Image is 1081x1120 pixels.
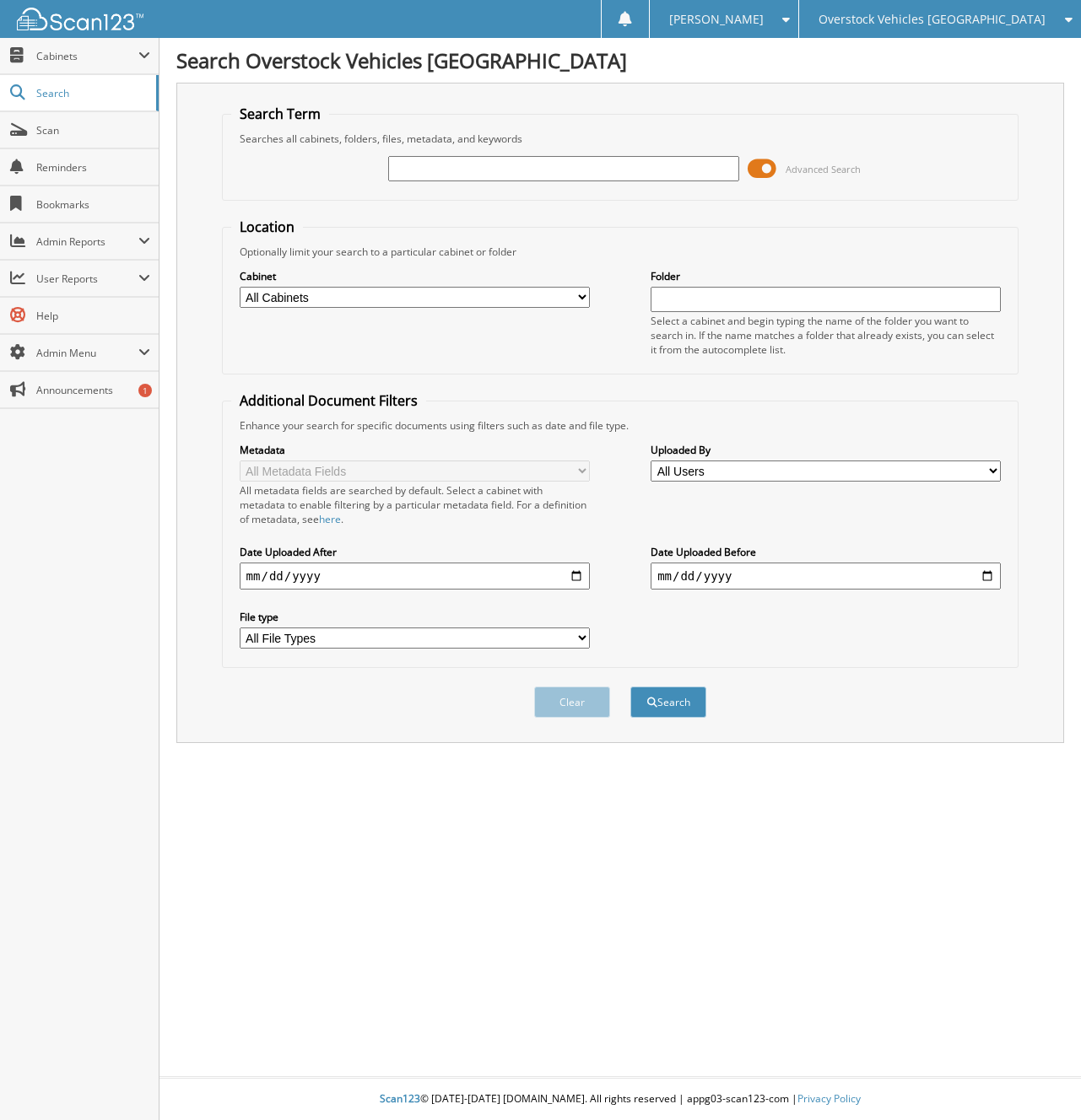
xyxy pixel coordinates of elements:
[240,610,590,624] label: File type
[231,105,329,123] legend: Search Term
[534,687,610,718] button: Clear
[651,314,1001,357] div: Select a cabinet and begin typing the name of the folder you want to search in. If the name match...
[240,443,590,457] label: Metadata
[786,163,861,175] span: Advanced Search
[651,563,1001,590] input: end
[36,272,138,286] span: User Reports
[36,383,150,397] span: Announcements
[819,14,1046,24] span: Overstock Vehicles [GEOGRAPHIC_DATA]
[319,512,341,526] a: here
[231,391,426,410] legend: Additional Document Filters
[36,346,138,360] span: Admin Menu
[231,218,303,236] legend: Location
[36,234,138,249] span: Admin Reports
[159,1079,1081,1120] div: © [DATE]-[DATE] [DOMAIN_NAME]. All rights reserved | appg03-scan123-com |
[36,160,150,175] span: Reminders
[240,563,590,590] input: start
[651,269,1001,283] label: Folder
[651,545,1001,559] label: Date Uploaded Before
[669,14,764,24] span: [PERSON_NAME]
[380,1091,420,1106] span: Scan123
[36,123,150,137] span: Scan
[231,418,1010,433] div: Enhance your search for specific documents using filters such as date and file type.
[36,86,148,100] span: Search
[231,245,1010,259] div: Optionally limit your search to a particular cabinet or folder
[240,545,590,559] label: Date Uploaded After
[797,1091,861,1106] a: Privacy Policy
[36,309,150,323] span: Help
[651,443,1001,457] label: Uploaded By
[138,384,152,397] div: 1
[240,269,590,283] label: Cabinet
[630,687,706,718] button: Search
[17,8,143,30] img: scan123-logo-white.svg
[176,46,1064,74] h1: Search Overstock Vehicles [GEOGRAPHIC_DATA]
[36,197,150,212] span: Bookmarks
[36,49,138,63] span: Cabinets
[240,483,590,526] div: All metadata fields are searched by default. Select a cabinet with metadata to enable filtering b...
[231,132,1010,146] div: Searches all cabinets, folders, files, metadata, and keywords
